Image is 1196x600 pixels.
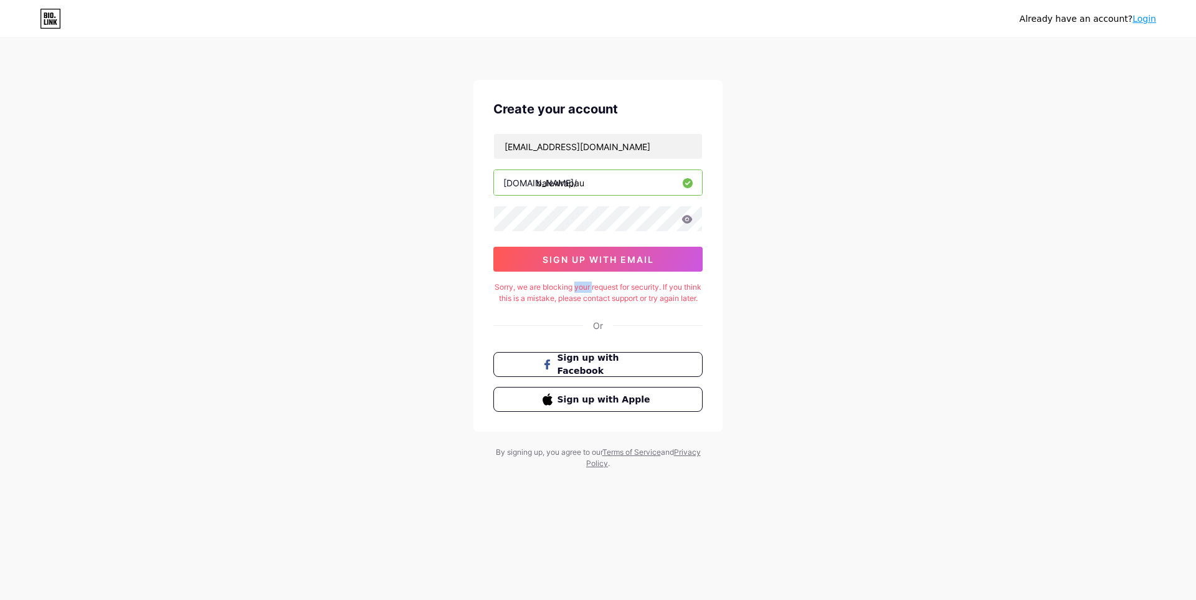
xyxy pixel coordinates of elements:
button: Sign up with Apple [493,387,703,412]
button: sign up with email [493,247,703,272]
div: Or [593,319,603,332]
button: Sign up with Facebook [493,352,703,377]
a: Login [1132,14,1156,24]
div: Sorry, we are blocking your request for security. If you think this is a mistake, please contact ... [493,282,703,304]
input: Email [494,134,702,159]
div: Already have an account? [1020,12,1156,26]
a: Terms of Service [602,447,661,457]
span: Sign up with Apple [558,393,654,406]
span: Sign up with Facebook [558,351,654,378]
div: Create your account [493,100,703,118]
div: [DOMAIN_NAME]/ [503,176,577,189]
div: By signing up, you agree to our and . [492,447,704,469]
input: username [494,170,702,195]
span: sign up with email [543,254,654,265]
